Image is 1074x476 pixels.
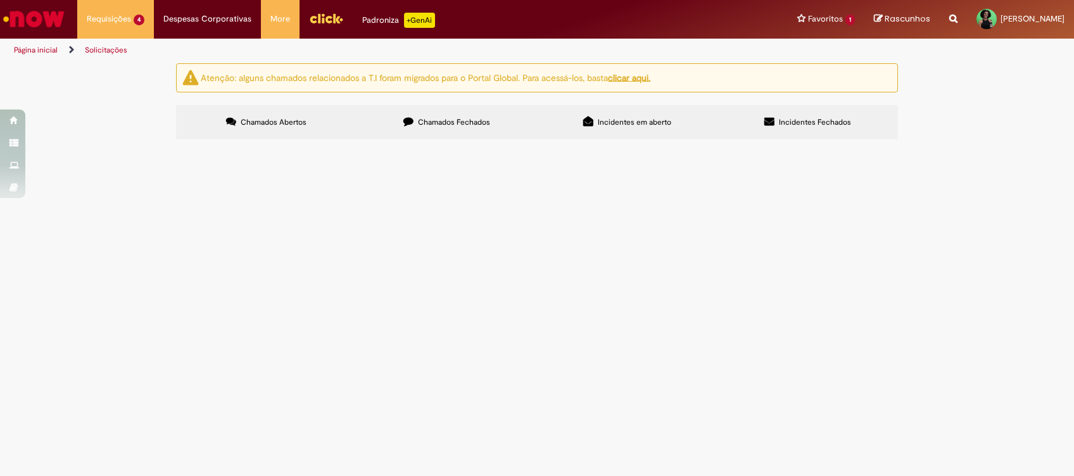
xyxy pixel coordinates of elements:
span: Rascunhos [885,13,930,25]
span: Favoritos [808,13,843,25]
span: 1 [845,15,855,25]
div: Padroniza [362,13,435,28]
ul: Trilhas de página [9,39,707,62]
span: Despesas Corporativas [163,13,251,25]
img: ServiceNow [1,6,66,32]
a: clicar aqui. [608,72,650,83]
span: Chamados Fechados [418,117,490,127]
span: Requisições [87,13,131,25]
ng-bind-html: Atenção: alguns chamados relacionados a T.I foram migrados para o Portal Global. Para acessá-los,... [201,72,650,83]
span: Incidentes Fechados [779,117,851,127]
a: Rascunhos [874,13,930,25]
a: Página inicial [14,45,58,55]
span: More [270,13,290,25]
span: [PERSON_NAME] [1001,13,1065,24]
span: 4 [134,15,144,25]
p: +GenAi [404,13,435,28]
img: click_logo_yellow_360x200.png [309,9,343,28]
a: Solicitações [85,45,127,55]
span: Incidentes em aberto [598,117,671,127]
span: Chamados Abertos [241,117,306,127]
